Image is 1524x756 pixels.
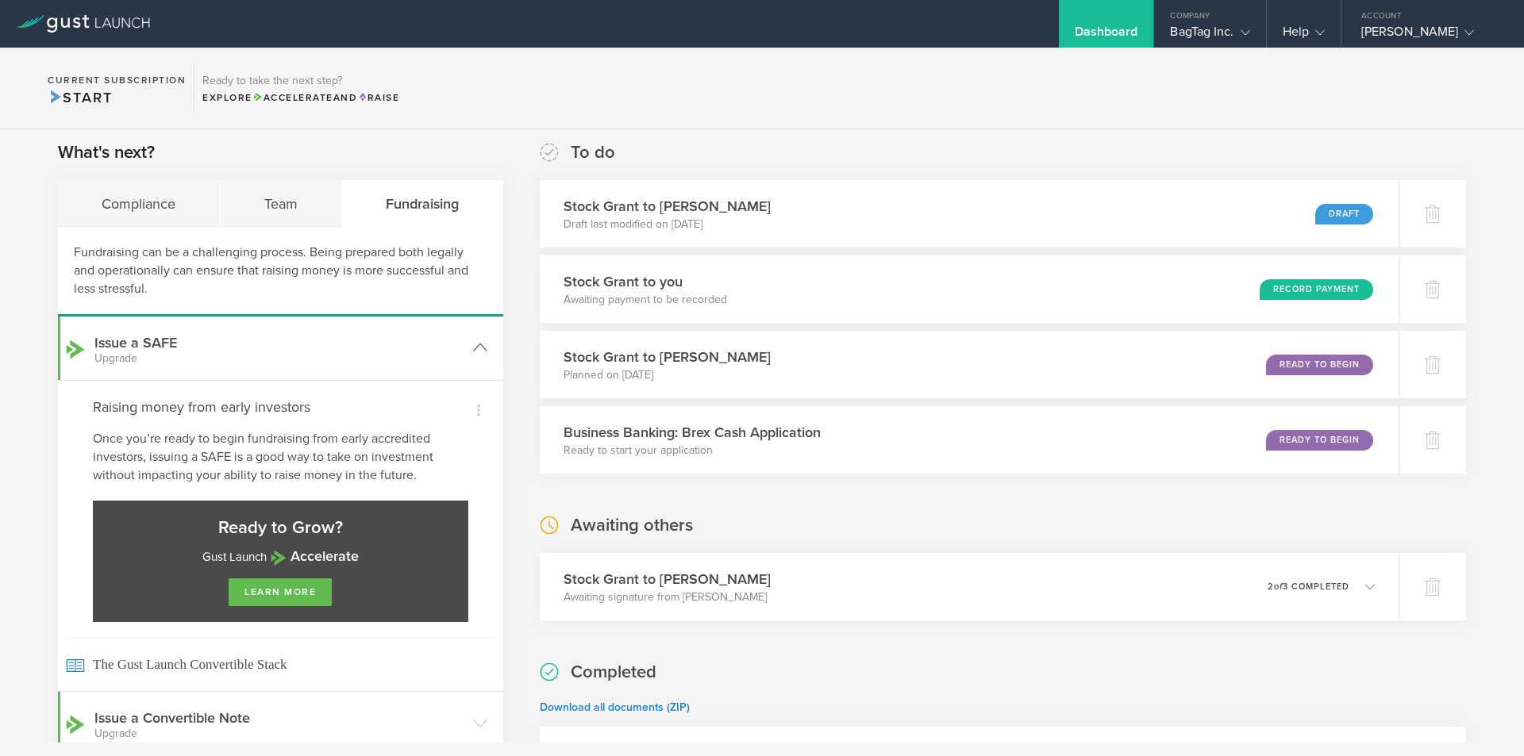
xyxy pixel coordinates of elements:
h3: Stock Grant to you [564,271,727,292]
span: The Gust Launch Convertible Stack [66,638,495,691]
div: Compliance [58,180,221,228]
a: The Gust Launch Convertible Stack [58,638,503,691]
strong: Accelerate [291,547,359,565]
h3: Ready to Grow? [109,516,452,539]
div: Ready to Begin [1266,355,1373,375]
div: Team [221,180,343,228]
h2: Current Subscription [48,75,186,85]
div: Explore [202,90,399,105]
div: Ready to Begin [1266,430,1373,451]
a: Download all documents (ZIP) [540,700,690,714]
span: Start [48,89,112,106]
p: Draft last modified on [DATE] [564,217,771,232]
div: Stock Grant to [PERSON_NAME]Draft last modified on [DATE]Draft [540,180,1399,248]
h3: Stock Grant to [PERSON_NAME] [564,347,771,367]
p: Awaiting payment to be recorded [564,292,727,308]
p: Ready to start your application [564,443,821,459]
iframe: Chat Widget [1445,680,1524,756]
h3: Stock Grant to [PERSON_NAME] [564,569,771,589]
span: Accelerate [252,92,333,103]
div: Draft [1315,204,1373,224]
div: Stock Grant to [PERSON_NAME]Planned on [DATE]Ready to Begin [540,331,1399,398]
div: Stock Grant to youAwaiting payment to be recordedRecord Payment [540,255,1399,323]
div: Dashboard [1075,24,1138,48]
h3: Ready to take the next step? [202,75,399,86]
div: Ready to take the next step?ExploreAccelerateandRaise [194,63,407,113]
div: BagTag Inc. [1170,24,1249,48]
div: Business Banking: Brex Cash ApplicationReady to start your applicationReady to Begin [540,406,1399,474]
h2: What's next? [58,141,155,164]
h2: Completed [571,661,656,684]
p: Gust Launch [109,547,452,566]
h3: Business Banking: Brex Cash Application [564,422,821,443]
p: Awaiting signature from [PERSON_NAME] [564,589,771,605]
h4: Raising money from early investors [93,397,468,417]
span: Raise [357,92,399,103]
h3: Stock Grant to [PERSON_NAME] [564,196,771,217]
div: [PERSON_NAME] [1361,24,1496,48]
div: Fundraising can be a challenging process. Being prepared both legally and operationally can ensur... [58,228,503,317]
div: Fundraising [342,180,503,228]
span: and [252,92,358,103]
a: learn more [229,578,332,606]
h3: Issue a Convertible Note [94,708,465,739]
div: Help [1283,24,1325,48]
small: Upgrade [94,728,465,739]
p: Planned on [DATE] [564,367,771,383]
small: Upgrade [94,353,465,364]
p: 2 3 completed [1268,582,1349,591]
h3: Issue a SAFE [94,332,465,364]
h2: Awaiting others [571,514,693,537]
div: Record Payment [1260,279,1373,300]
p: Once you’re ready to begin fundraising from early accredited investors, issuing a SAFE is a good ... [93,430,468,485]
h2: To do [571,141,615,164]
em: of [1274,581,1283,592]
